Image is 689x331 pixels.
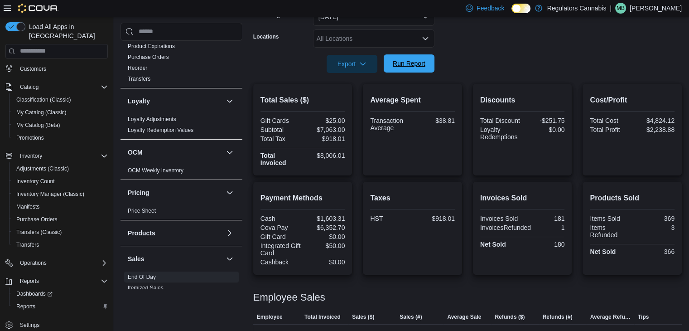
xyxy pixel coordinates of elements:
div: $38.81 [414,117,455,124]
a: Transfers (Classic) [13,227,65,238]
span: Transfers [16,241,39,248]
a: Dashboards [9,287,111,300]
h3: Loyalty [128,97,150,106]
strong: Net Sold [590,248,616,255]
span: Dashboards [16,290,53,297]
p: | [610,3,612,14]
div: $0.00 [304,233,345,240]
span: Average Sale [447,313,481,321]
span: Sales ($) [352,313,374,321]
div: Integrated Gift Card [260,242,301,257]
div: Total Profit [590,126,630,133]
a: Reports [13,301,39,312]
span: Catalog [16,82,108,92]
button: Pricing [128,188,222,197]
span: Reports [20,277,39,285]
span: Inventory [16,151,108,161]
span: Reports [13,301,108,312]
a: Transfers [13,239,43,250]
button: Operations [16,258,50,268]
div: Gift Cards [260,117,301,124]
span: Price Sheet [128,207,156,214]
a: My Catalog (Classic) [13,107,70,118]
a: Inventory Manager (Classic) [13,189,88,200]
a: Purchase Orders [13,214,61,225]
button: OCM [224,147,235,158]
h3: Employee Sales [253,292,325,303]
div: $25.00 [304,117,345,124]
div: 1 [535,224,564,231]
button: Loyalty [128,97,222,106]
span: Loyalty Adjustments [128,116,176,123]
span: Promotions [13,132,108,143]
a: Purchase Orders [128,54,169,60]
a: Promotions [13,132,48,143]
a: Loyalty Adjustments [128,116,176,122]
div: 366 [634,248,675,255]
div: 3 [634,224,675,231]
div: InvoicesRefunded [480,224,531,231]
h2: Taxes [370,193,455,204]
button: Loyalty [224,96,235,107]
h3: Products [128,229,155,238]
div: $1,603.31 [304,215,345,222]
span: My Catalog (Classic) [13,107,108,118]
a: OCM Weekly Inventory [128,167,183,174]
span: Manifests [16,203,39,210]
span: Classification (Classic) [13,94,108,105]
span: Total Invoiced [304,313,341,321]
span: My Catalog (Beta) [16,122,60,129]
a: Inventory Count [13,176,58,187]
button: Reports [16,276,43,287]
button: Transfers [9,239,111,251]
span: Inventory [20,152,42,160]
button: Reports [9,300,111,313]
span: Inventory Manager (Classic) [16,190,84,198]
a: Settings [16,320,43,331]
span: My Catalog (Classic) [16,109,67,116]
a: Classification (Classic) [13,94,75,105]
span: Customers [16,63,108,74]
button: Products [224,228,235,239]
span: End Of Day [128,273,156,281]
span: Loyalty Redemption Values [128,127,193,134]
h2: Discounts [480,95,565,106]
div: Total Discount [480,117,520,124]
span: Inventory Manager (Classic) [13,189,108,200]
span: Adjustments (Classic) [16,165,69,172]
strong: Total Invoiced [260,152,286,166]
button: Classification (Classic) [9,93,111,106]
div: -$251.75 [524,117,564,124]
div: 180 [524,241,564,248]
div: Invoices Sold [480,215,520,222]
p: [PERSON_NAME] [630,3,682,14]
div: HST [370,215,410,222]
span: Load All Apps in [GEOGRAPHIC_DATA] [25,22,108,40]
div: Loyalty Redemptions [480,126,520,141]
span: Transfers [128,75,150,83]
span: Transfers [13,239,108,250]
div: Loyalty [120,114,242,139]
h2: Products Sold [590,193,675,204]
a: Adjustments (Classic) [13,163,72,174]
button: Inventory [16,151,46,161]
div: $0.00 [304,258,345,266]
a: Loyalty Redemption Values [128,127,193,133]
span: Adjustments (Classic) [13,163,108,174]
span: Catalog [20,83,39,91]
div: Total Tax [260,135,301,142]
div: $50.00 [304,242,345,249]
span: Export [332,55,372,73]
div: 369 [634,215,675,222]
h2: Payment Methods [260,193,345,204]
span: Average Refund [590,313,631,321]
a: Itemized Sales [128,285,164,291]
div: $918.01 [304,135,345,142]
span: Classification (Classic) [16,96,71,103]
div: $918.01 [414,215,455,222]
a: My Catalog (Beta) [13,120,64,131]
span: Customers [20,65,46,73]
button: Manifests [9,200,111,213]
span: Promotions [16,134,44,141]
button: Customers [2,62,111,75]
